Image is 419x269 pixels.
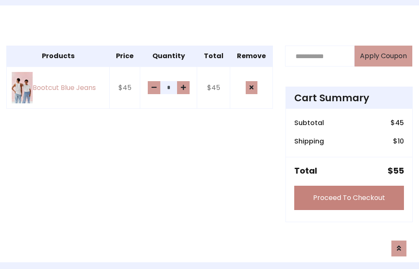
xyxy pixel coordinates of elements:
h6: Subtotal [294,119,324,127]
th: Remove [230,46,272,67]
th: Quantity [140,46,197,67]
h6: $ [393,137,404,145]
span: 45 [395,118,404,128]
button: Apply Coupon [355,46,412,67]
th: Products [7,46,110,67]
td: $45 [110,67,140,108]
th: Price [110,46,140,67]
h6: Shipping [294,137,324,145]
a: Bootcut Blue Jeans [12,72,104,103]
h5: Total [294,166,317,176]
th: Total [197,46,230,67]
span: 10 [398,136,404,146]
a: Proceed To Checkout [294,186,404,210]
h6: $ [391,119,404,127]
span: 55 [393,165,404,177]
td: $45 [197,67,230,108]
h5: $ [388,166,404,176]
h4: Cart Summary [294,92,404,104]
